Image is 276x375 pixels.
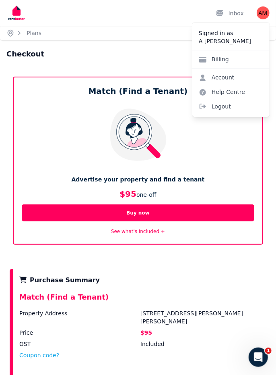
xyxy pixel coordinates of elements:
[22,85,254,97] h5: Match (Find a Tenant)
[257,6,270,19] img: A Morris
[140,340,260,348] div: Included
[192,99,270,114] span: Logout
[19,309,139,325] div: Property Address
[192,85,251,99] a: Help Centre
[6,48,44,60] h1: Checkout
[199,29,263,37] p: Signed in as
[192,52,235,67] a: Billing
[19,275,260,285] div: Purchase Summary
[19,340,139,348] div: GST
[199,37,263,45] p: A [PERSON_NAME]
[111,229,165,234] a: See what's included +
[105,108,171,161] img: Match (Find a Tenant)
[192,70,241,85] a: Account
[265,348,272,354] span: 1
[140,309,260,325] div: [STREET_ADDRESS][PERSON_NAME][PERSON_NAME]
[22,175,254,183] p: Advertise your property and find a tenant
[19,351,59,359] button: Coupon code?
[19,292,260,309] div: Match (Find a Tenant)
[27,30,41,36] a: Plans
[19,329,139,337] div: Price
[22,204,254,221] button: Buy now
[216,9,244,17] div: Inbox
[140,329,152,336] span: $95
[119,189,136,199] span: $95
[249,348,268,367] iframe: Intercom live chat
[6,3,27,23] img: RentBetter
[136,192,157,198] span: one-off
